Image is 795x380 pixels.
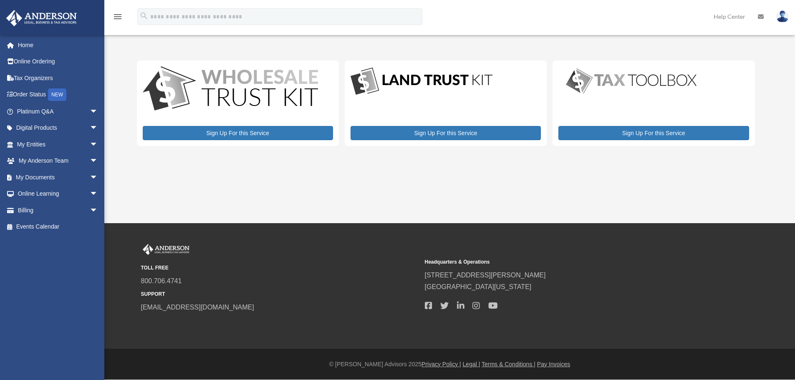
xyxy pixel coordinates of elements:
a: Platinum Q&Aarrow_drop_down [6,103,111,120]
a: Sign Up For this Service [558,126,749,140]
span: arrow_drop_down [90,153,106,170]
img: LandTrust_lgo-1.jpg [351,66,492,97]
a: Sign Up For this Service [143,126,333,140]
a: Legal | [463,361,480,367]
a: [EMAIL_ADDRESS][DOMAIN_NAME] [141,304,254,311]
img: taxtoolbox_new-1.webp [558,66,704,96]
span: arrow_drop_down [90,120,106,137]
div: NEW [48,88,66,101]
span: arrow_drop_down [90,202,106,219]
a: Tax Organizers [6,70,111,86]
a: Digital Productsarrow_drop_down [6,120,106,136]
i: menu [113,12,123,22]
a: My Documentsarrow_drop_down [6,169,111,186]
a: 800.706.4741 [141,277,182,284]
a: Billingarrow_drop_down [6,202,111,219]
span: arrow_drop_down [90,103,106,120]
span: arrow_drop_down [90,186,106,203]
img: User Pic [776,10,789,23]
a: menu [113,15,123,22]
div: © [PERSON_NAME] Advisors 2025 [104,359,795,370]
a: Online Learningarrow_drop_down [6,186,111,202]
span: arrow_drop_down [90,136,106,153]
a: Online Ordering [6,53,111,70]
a: Pay Invoices [537,361,570,367]
a: My Anderson Teamarrow_drop_down [6,153,111,169]
img: Anderson Advisors Platinum Portal [4,10,79,26]
small: TOLL FREE [141,264,419,272]
a: [STREET_ADDRESS][PERSON_NAME] [425,272,546,279]
span: arrow_drop_down [90,169,106,186]
a: Sign Up For this Service [351,126,541,140]
img: Anderson Advisors Platinum Portal [141,244,191,255]
small: Headquarters & Operations [425,258,703,267]
a: Terms & Conditions | [482,361,535,367]
small: SUPPORT [141,290,419,299]
a: Home [6,37,111,53]
a: Privacy Policy | [421,361,461,367]
a: [GEOGRAPHIC_DATA][US_STATE] [425,283,532,290]
img: WS-Trust-Kit-lgo-1.jpg [143,66,318,113]
a: My Entitiesarrow_drop_down [6,136,111,153]
a: Events Calendar [6,219,111,235]
i: search [139,11,149,20]
a: Order StatusNEW [6,86,111,103]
